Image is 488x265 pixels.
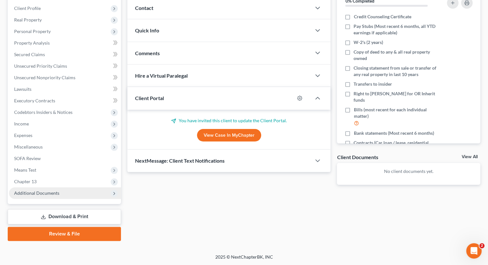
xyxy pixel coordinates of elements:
span: Chapter 13 [14,179,37,184]
span: NextMessage: Client Text Notifications [135,158,225,164]
span: Client Profile [14,5,41,11]
span: Comments [135,50,160,56]
a: View Case in MyChapter [197,129,261,142]
a: Lawsuits [9,83,121,95]
span: Bills (most recent for each individual matter) [354,107,439,119]
span: Client Portal [135,95,164,101]
span: Income [14,121,29,126]
a: SOFA Review [9,153,121,164]
a: Download & Print [8,209,121,224]
span: Quick Info [135,27,159,33]
span: Contact [135,5,153,11]
span: 2 [479,243,484,248]
span: Contracts (Car loan / lease, residential lease, furniture purchase / lease) [354,140,439,152]
a: Executory Contracts [9,95,121,107]
span: Bank statements (Most recent 6 months) [354,130,434,136]
span: Miscellaneous [14,144,43,150]
span: Executory Contracts [14,98,55,103]
a: Review & File [8,227,121,241]
span: Pay Stubs (Most recent 6 months, all YTD earnings if applicable) [354,23,439,36]
a: Property Analysis [9,37,121,49]
span: Additional Documents [14,190,59,196]
span: SOFA Review [14,156,41,161]
a: View All [462,155,478,159]
span: Right to [PERSON_NAME] for OR Inherit funds [354,90,439,103]
span: Property Analysis [14,40,50,46]
span: Transfers to insider [354,81,392,87]
span: Real Property [14,17,42,22]
span: Hire a Virtual Paralegal [135,73,188,79]
a: Secured Claims [9,49,121,60]
div: Client Documents [337,154,378,160]
span: Codebtors Insiders & Notices [14,109,73,115]
iframe: Intercom live chat [466,243,482,259]
span: W-2's (2 years) [354,39,383,46]
p: No client documents yet. [342,168,475,175]
span: Copy of deed to any & all real property owned [354,49,439,62]
span: Expenses [14,132,32,138]
span: Secured Claims [14,52,45,57]
span: Credit Counseling Certificate [354,13,411,20]
span: Unsecured Priority Claims [14,63,67,69]
span: Personal Property [14,29,51,34]
p: You have invited this client to update the Client Portal. [135,117,323,124]
a: Unsecured Nonpriority Claims [9,72,121,83]
a: Unsecured Priority Claims [9,60,121,72]
span: Closing statement from sale or transfer of any real property in last 10 years [354,65,439,78]
span: Means Test [14,167,36,173]
span: Lawsuits [14,86,31,92]
span: Unsecured Nonpriority Claims [14,75,75,80]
